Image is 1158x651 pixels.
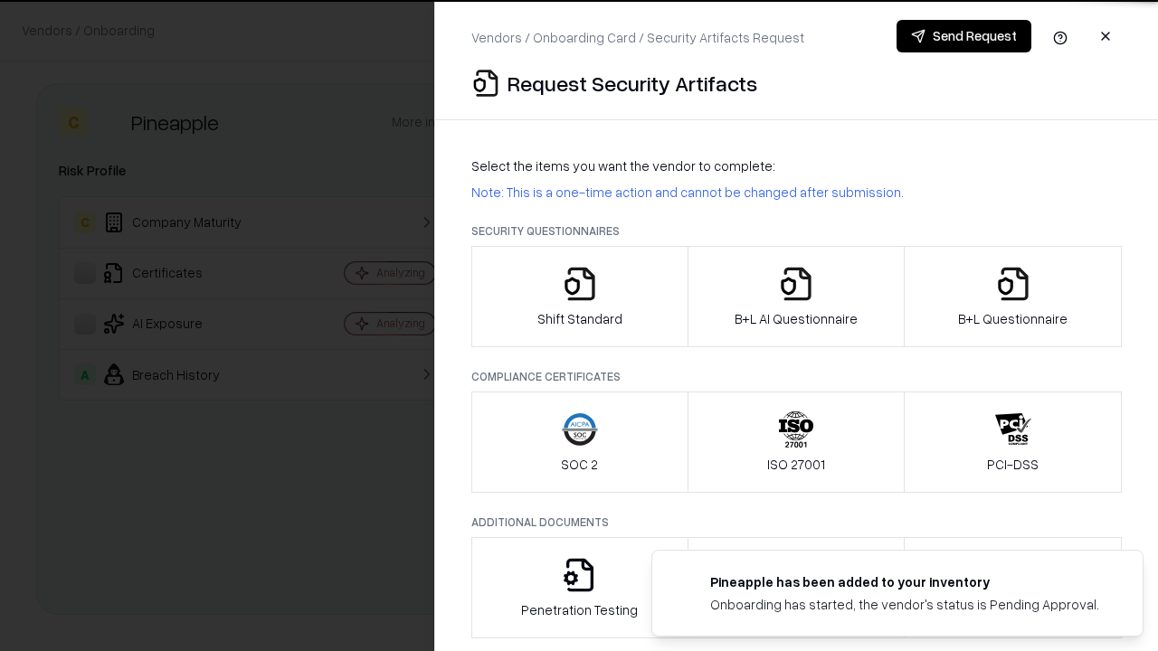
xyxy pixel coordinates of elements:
[735,309,858,328] p: B+L AI Questionnaire
[471,392,688,493] button: SOC 2
[471,28,804,47] p: Vendors / Onboarding Card / Security Artifacts Request
[471,537,688,638] button: Penetration Testing
[508,69,757,98] p: Request Security Artifacts
[688,246,906,347] button: B+L AI Questionnaire
[471,156,1122,175] p: Select the items you want the vendor to complete:
[471,246,688,347] button: Shift Standard
[688,537,906,638] button: Privacy Policy
[710,572,1099,591] div: Pineapple has been added to your inventory
[904,246,1122,347] button: B+L Questionnaire
[537,309,622,328] p: Shift Standard
[561,455,598,474] p: SOC 2
[958,309,1068,328] p: B+L Questionnaire
[471,369,1122,384] p: Compliance Certificates
[710,595,1099,614] div: Onboarding has started, the vendor's status is Pending Approval.
[688,392,906,493] button: ISO 27001
[674,572,696,594] img: pineappleenergy.com
[987,455,1039,474] p: PCI-DSS
[471,183,1122,202] p: Note: This is a one-time action and cannot be changed after submission.
[471,223,1122,239] p: Security Questionnaires
[904,392,1122,493] button: PCI-DSS
[471,514,1122,530] p: Additional Documents
[897,20,1031,52] button: Send Request
[521,600,638,619] p: Penetration Testing
[904,537,1122,638] button: Data Processing Agreement
[767,455,825,474] p: ISO 27001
